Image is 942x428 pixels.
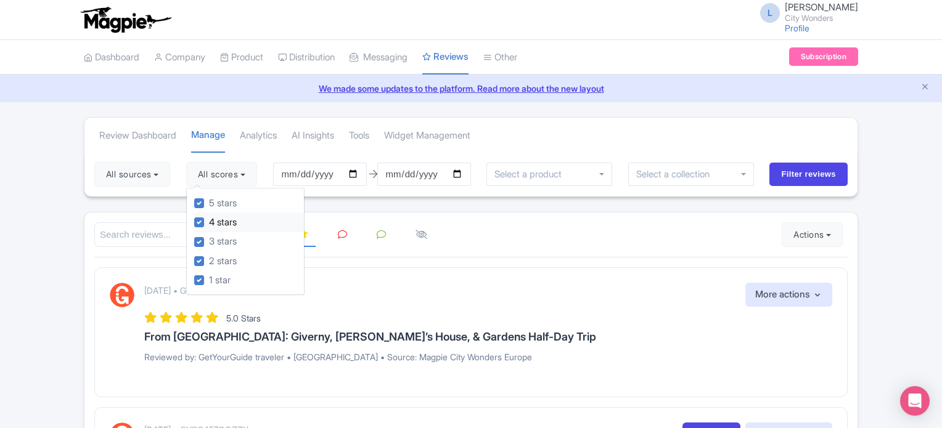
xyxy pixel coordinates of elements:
small: City Wonders [785,14,858,22]
a: Analytics [240,119,277,153]
a: Product [220,41,263,75]
a: Reviews [422,40,469,75]
button: Actions [782,222,843,247]
label: 5 stars [209,196,237,211]
span: L [760,3,780,23]
input: Select a collection [636,169,718,180]
div: All scores [186,188,305,296]
p: Reviewed by: GetYourGuide traveler • [GEOGRAPHIC_DATA] • Source: Magpie City Wonders Europe [144,350,832,363]
a: We made some updates to the platform. Read more about the new layout [7,82,935,95]
a: Company [154,41,205,75]
button: All scores [186,162,257,187]
a: L [PERSON_NAME] City Wonders [753,2,858,22]
input: Filter reviews [769,163,848,186]
label: 4 stars [209,216,237,230]
span: [PERSON_NAME] [785,1,858,13]
a: Subscription [789,47,858,66]
a: Manage [191,118,225,153]
input: Select a product [494,169,568,180]
a: AI Insights [292,119,334,153]
a: Profile [785,23,809,33]
a: Widget Management [384,119,470,153]
button: More actions [745,283,832,307]
p: [DATE] • GYGZG2KMH799 [144,284,247,297]
a: Dashboard [84,41,139,75]
button: All sources [94,162,170,187]
button: Close announcement [920,81,930,95]
label: 2 stars [209,254,237,269]
img: GetYourGuide Logo [110,283,134,307]
span: 5.0 Stars [226,313,261,323]
a: Tools [349,119,369,153]
h3: From [GEOGRAPHIC_DATA]: Giverny, [PERSON_NAME]’s House, & Gardens Half-Day Trip [144,331,832,343]
label: 1 star [209,273,231,288]
a: Other [483,41,517,75]
a: Review Dashboard [99,119,176,153]
a: Distribution [278,41,335,75]
input: Search reviews... [94,222,283,248]
div: Open Intercom Messenger [900,386,930,416]
img: logo-ab69f6fb50320c5b225c76a69d11143b.png [78,6,173,33]
a: Messaging [350,41,408,75]
label: 3 stars [209,235,237,249]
